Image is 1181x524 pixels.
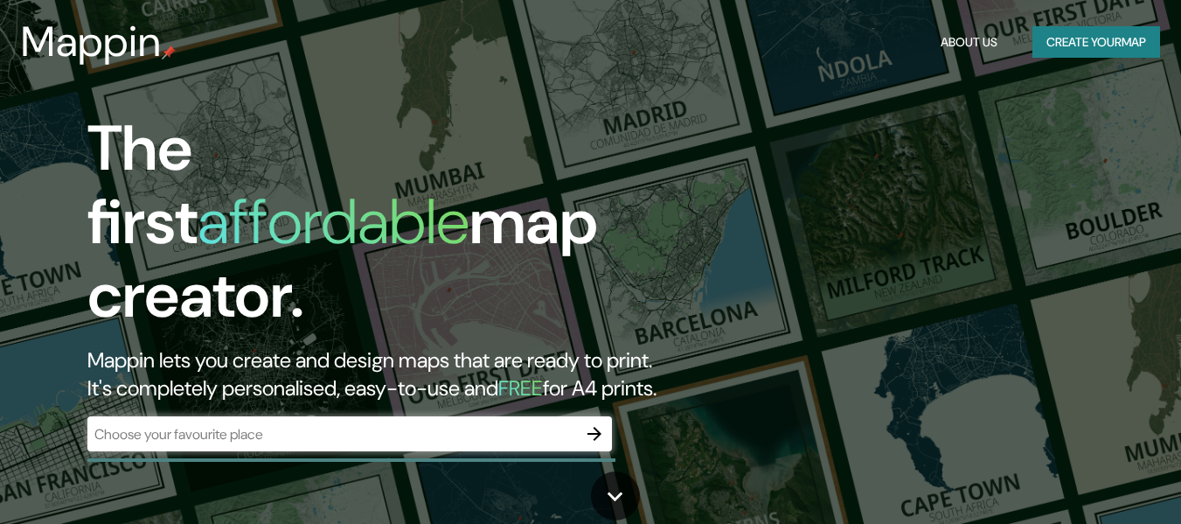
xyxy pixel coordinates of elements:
h5: FREE [498,374,543,402]
h1: The first map creator. [87,112,678,346]
input: Choose your favourite place [87,424,577,444]
button: Create yourmap [1032,26,1160,59]
h1: affordable [198,181,469,262]
h3: Mappin [21,17,162,66]
button: About Us [934,26,1004,59]
img: mappin-pin [162,45,176,59]
h2: Mappin lets you create and design maps that are ready to print. It's completely personalised, eas... [87,346,678,402]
